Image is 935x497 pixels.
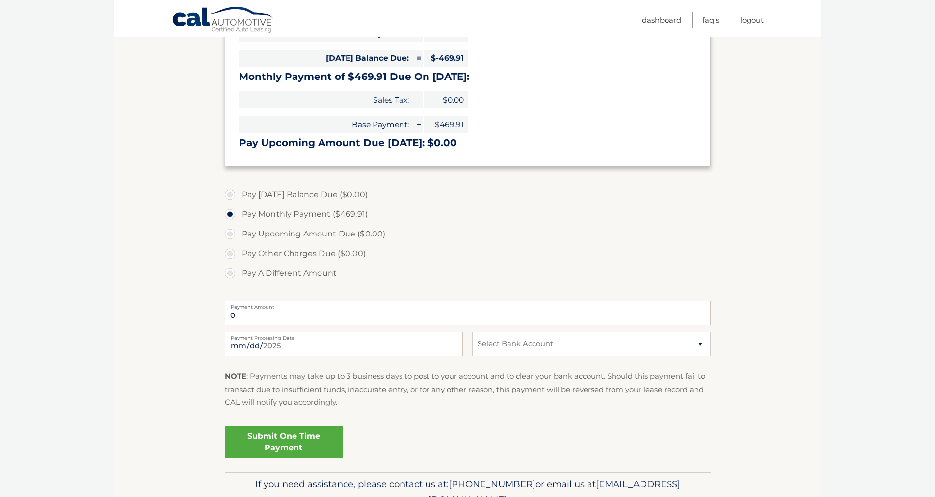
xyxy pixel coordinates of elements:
[424,116,468,133] span: $469.91
[239,50,413,67] span: [DATE] Balance Due:
[239,91,413,108] span: Sales Tax:
[172,6,275,35] a: Cal Automotive
[642,12,681,28] a: Dashboard
[413,50,423,67] span: =
[413,116,423,133] span: +
[225,263,711,283] label: Pay A Different Amount
[413,91,423,108] span: +
[239,116,413,133] span: Base Payment:
[225,332,463,356] input: Payment Date
[424,50,468,67] span: $-469.91
[740,12,764,28] a: Logout
[225,332,463,340] label: Payment Processing Date
[424,91,468,108] span: $0.00
[225,301,711,309] label: Payment Amount
[239,71,696,83] h3: Monthly Payment of $469.91 Due On [DATE]:
[225,205,711,224] label: Pay Monthly Payment ($469.91)
[225,301,711,325] input: Payment Amount
[225,185,711,205] label: Pay [DATE] Balance Due ($0.00)
[225,371,246,381] strong: NOTE
[225,224,711,244] label: Pay Upcoming Amount Due ($0.00)
[449,478,535,490] span: [PHONE_NUMBER]
[702,12,719,28] a: FAQ's
[225,244,711,263] label: Pay Other Charges Due ($0.00)
[239,137,696,149] h3: Pay Upcoming Amount Due [DATE]: $0.00
[225,426,343,458] a: Submit One Time Payment
[225,370,711,409] p: : Payments may take up to 3 business days to post to your account and to clear your bank account....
